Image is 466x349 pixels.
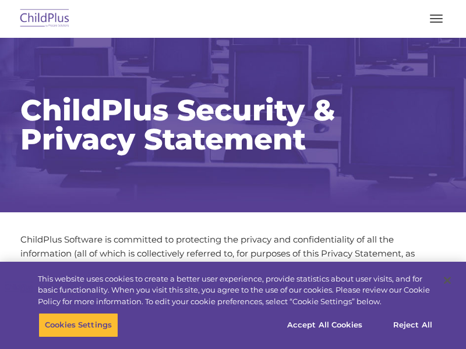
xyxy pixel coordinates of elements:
button: Reject All [376,313,449,337]
div: This website uses cookies to create a better user experience, provide statistics about user visit... [38,273,433,308]
button: Cookies Settings [38,313,118,337]
button: Accept All Cookies [281,313,369,337]
img: ChildPlus by Procare Solutions [17,5,72,33]
span: ChildPlus Security & Privacy Statement [20,92,336,157]
button: Close [435,268,460,293]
